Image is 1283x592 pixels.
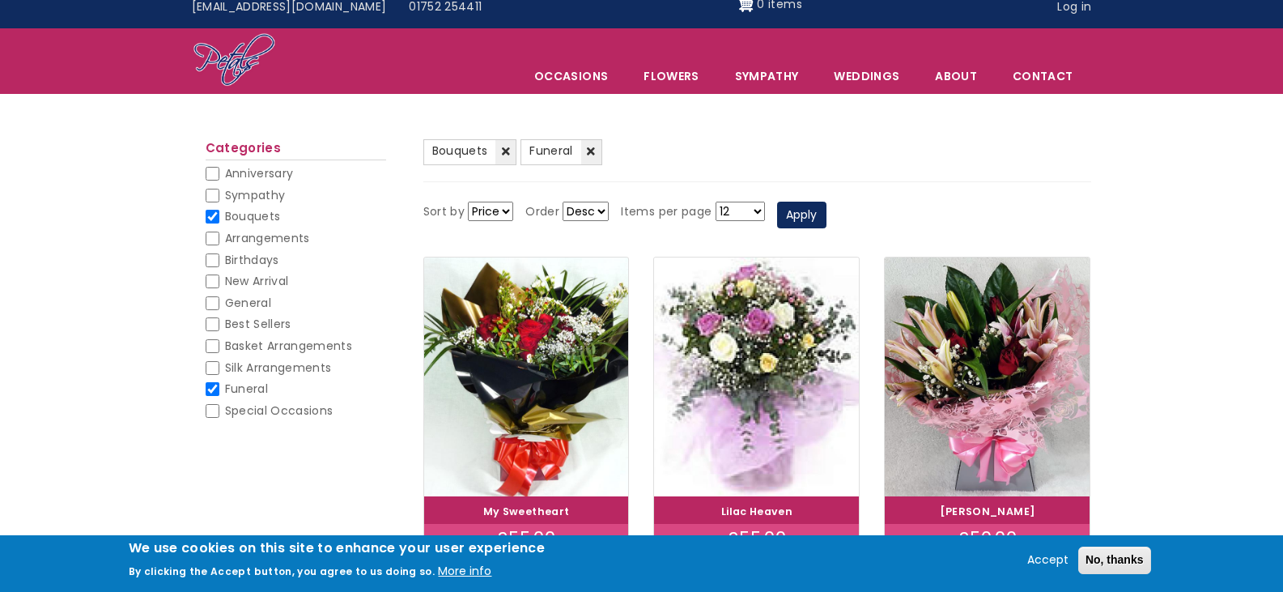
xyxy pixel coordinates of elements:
[225,187,286,203] span: Sympathy
[424,258,629,496] img: My Sweetheart
[627,59,716,93] a: Flowers
[129,564,435,578] p: By clicking the Accept button, you agree to us doing so.
[225,338,353,354] span: Basket Arrangements
[654,258,859,496] img: Lilac Heaven
[654,524,859,553] div: £55.00
[621,202,712,222] label: Items per page
[432,143,488,159] span: Bouquets
[483,505,570,518] a: My Sweetheart
[225,252,279,268] span: Birthdays
[129,539,546,557] h2: We use cookies on this site to enhance your user experience
[721,505,792,518] a: Lilac Heaven
[918,59,994,93] a: About
[193,32,276,89] img: Home
[225,208,281,224] span: Bouquets
[206,141,386,160] h2: Categories
[1078,547,1151,574] button: No, thanks
[225,230,310,246] span: Arrangements
[517,59,625,93] span: Occasions
[885,524,1090,553] div: £50.00
[423,139,517,165] a: Bouquets
[225,273,289,289] span: New Arrival
[225,360,332,376] span: Silk Arrangements
[525,202,559,222] label: Order
[718,59,816,93] a: Sympathy
[225,402,333,419] span: Special Occasions
[817,59,916,93] span: Weddings
[520,139,601,165] a: Funeral
[225,316,291,332] span: Best Sellers
[225,165,294,181] span: Anniversary
[529,143,572,159] span: Funeral
[225,381,268,397] span: Funeral
[940,505,1036,518] a: [PERSON_NAME]
[1021,551,1075,570] button: Accept
[424,524,629,553] div: £55.00
[438,562,491,581] button: More info
[996,59,1090,93] a: Contact
[423,202,465,222] label: Sort by
[777,202,826,229] button: Apply
[225,295,271,311] span: General
[885,258,1090,496] img: Lily Rose Bouquet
